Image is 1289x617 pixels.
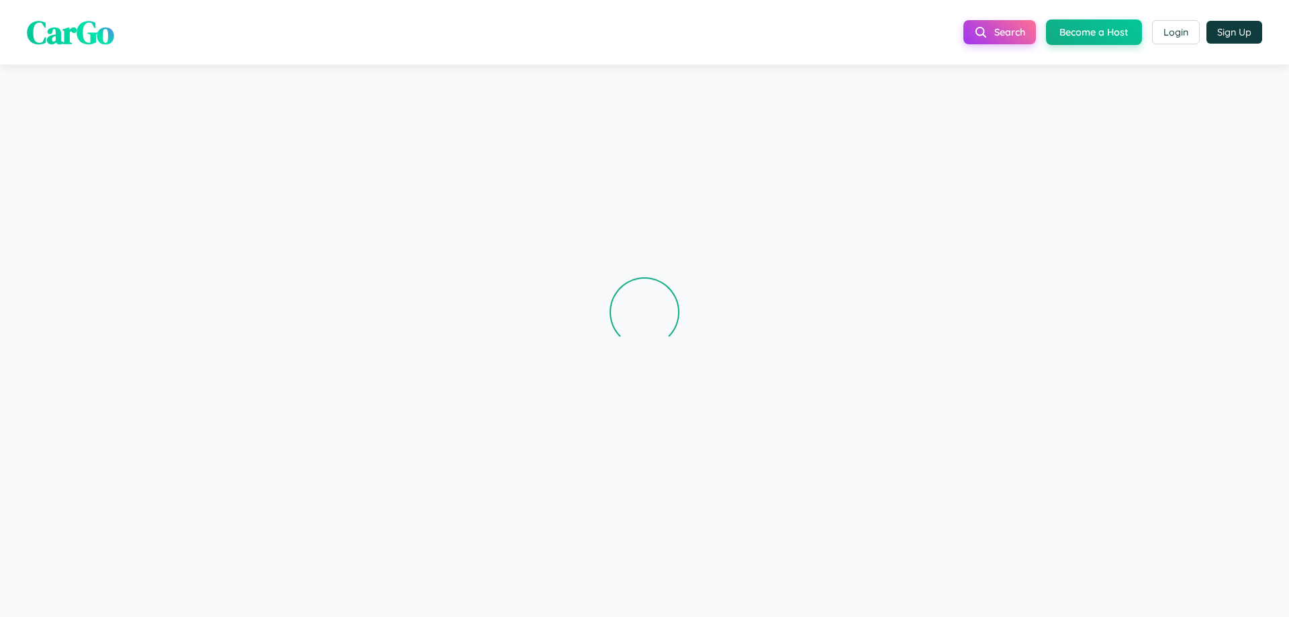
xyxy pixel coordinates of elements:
[994,26,1025,38] span: Search
[1206,21,1262,44] button: Sign Up
[963,20,1036,44] button: Search
[1152,20,1200,44] button: Login
[27,10,114,54] span: CarGo
[1046,19,1142,45] button: Become a Host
